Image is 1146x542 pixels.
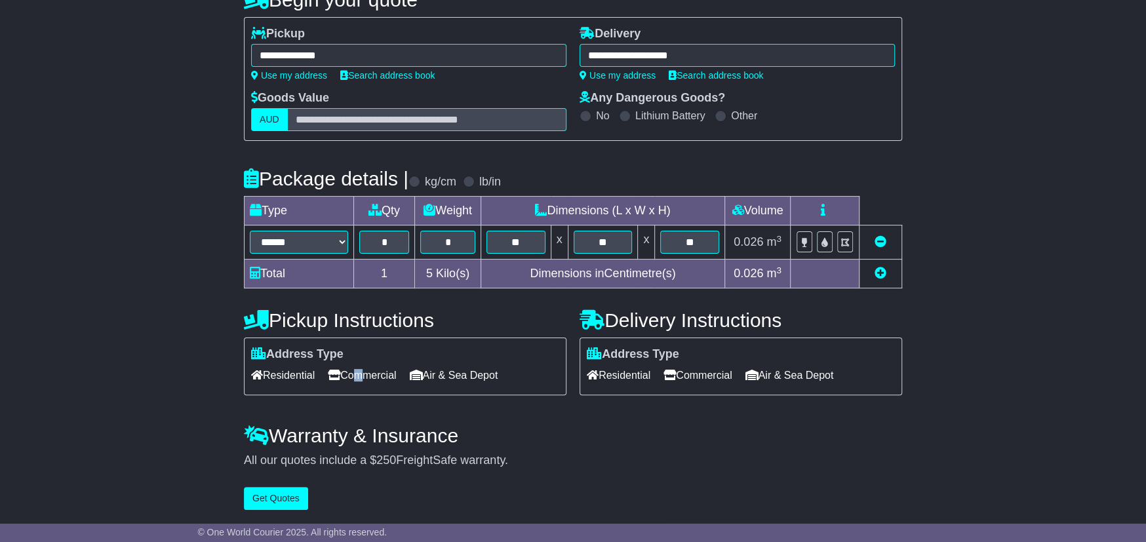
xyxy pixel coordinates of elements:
[251,108,288,131] label: AUD
[410,365,498,385] span: Air & Sea Depot
[745,365,834,385] span: Air & Sea Depot
[669,70,763,81] a: Search address book
[415,197,481,225] td: Weight
[587,365,650,385] span: Residential
[731,109,757,122] label: Other
[638,225,655,260] td: x
[197,527,387,537] span: © One World Courier 2025. All rights reserved.
[244,309,566,331] h4: Pickup Instructions
[328,365,396,385] span: Commercial
[354,260,415,288] td: 1
[734,267,763,280] span: 0.026
[251,91,329,106] label: Goods Value
[481,260,724,288] td: Dimensions in Centimetre(s)
[635,109,705,122] label: Lithium Battery
[251,347,344,362] label: Address Type
[580,70,656,81] a: Use my address
[734,235,763,248] span: 0.026
[875,267,886,280] a: Add new item
[245,197,354,225] td: Type
[776,265,781,275] sup: 3
[580,27,641,41] label: Delivery
[251,27,305,41] label: Pickup
[663,365,732,385] span: Commercial
[766,267,781,280] span: m
[340,70,435,81] a: Search address book
[724,197,790,225] td: Volume
[776,234,781,244] sup: 3
[415,260,481,288] td: Kilo(s)
[426,267,433,280] span: 5
[425,175,456,189] label: kg/cm
[580,309,902,331] h4: Delivery Instructions
[244,487,308,510] button: Get Quotes
[551,225,568,260] td: x
[376,454,396,467] span: 250
[875,235,886,248] a: Remove this item
[587,347,679,362] label: Address Type
[596,109,609,122] label: No
[354,197,415,225] td: Qty
[766,235,781,248] span: m
[481,197,724,225] td: Dimensions (L x W x H)
[580,91,725,106] label: Any Dangerous Goods?
[251,70,327,81] a: Use my address
[244,168,408,189] h4: Package details |
[251,365,315,385] span: Residential
[245,260,354,288] td: Total
[244,454,902,468] div: All our quotes include a $ FreightSafe warranty.
[244,425,902,446] h4: Warranty & Insurance
[479,175,501,189] label: lb/in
